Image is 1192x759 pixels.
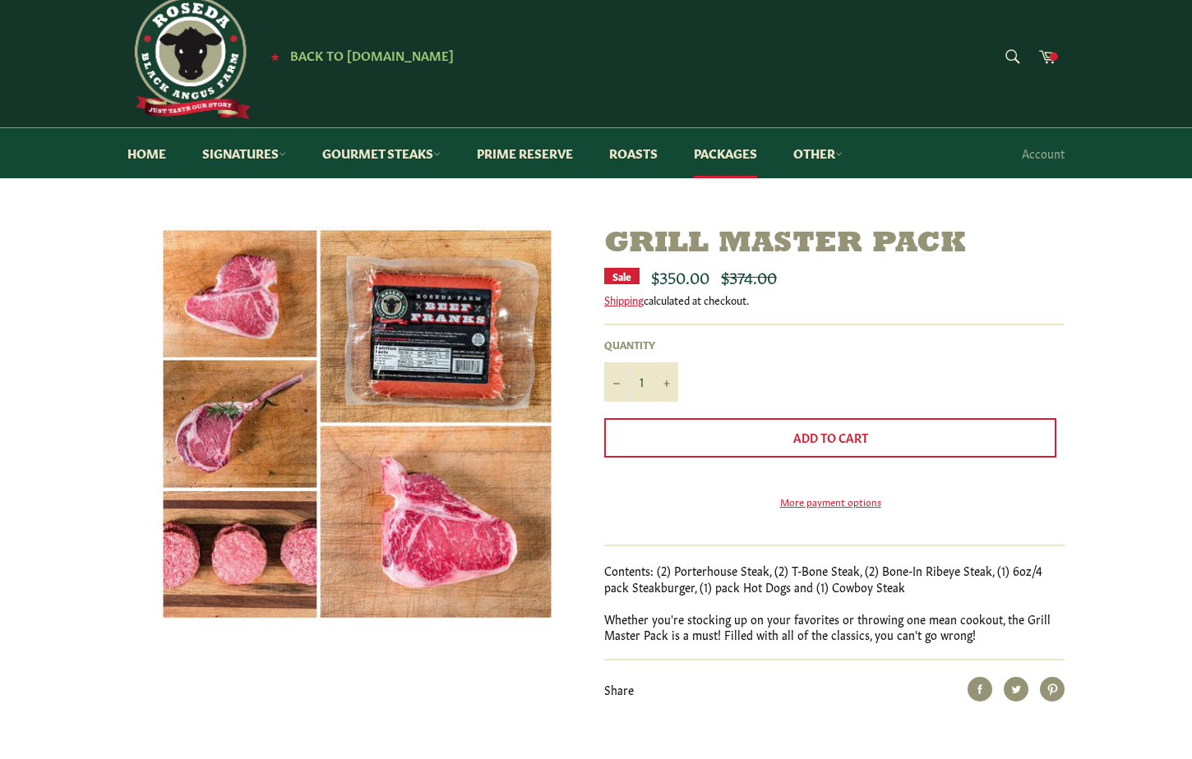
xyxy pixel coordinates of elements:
[604,563,1065,595] p: Contents: (2) Porterhouse Steak, (2) T-Bone Steak, (2) Bone-In Ribeye Steak, (1) 6oz/4 pack Steak...
[651,264,709,287] span: $350.00
[262,49,454,62] a: ★ Back to [DOMAIN_NAME]
[161,227,553,621] img: Grill Master Pack
[604,681,634,697] span: Share
[290,46,454,63] span: Back to [DOMAIN_NAME]
[593,128,674,178] a: Roasts
[270,49,280,62] span: ★
[111,128,182,178] a: Home
[604,292,644,307] a: Shipping
[604,268,640,284] div: Sale
[777,128,859,178] a: Other
[604,418,1056,458] button: Add to Cart
[677,128,774,178] a: Packages
[604,292,1065,307] div: calculated at checkout.
[460,128,589,178] a: Prime Reserve
[604,611,1065,643] p: Whether you're stocking up on your favorites or throwing one mean cookout, the Grill Master Pack ...
[654,362,678,402] button: Increase item quantity by one
[604,494,1056,508] a: More payment options
[186,128,303,178] a: Signatures
[306,128,457,178] a: Gourmet Steaks
[721,264,777,287] s: $374.00
[1014,129,1073,177] a: Account
[604,338,678,352] label: Quantity
[604,362,629,402] button: Reduce item quantity by one
[793,429,868,445] span: Add to Cart
[604,227,1065,262] h1: Grill Master Pack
